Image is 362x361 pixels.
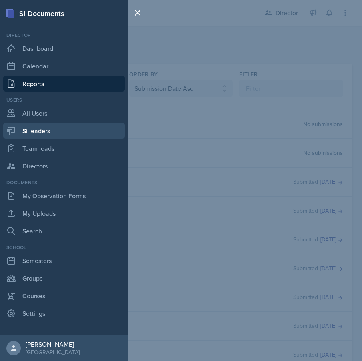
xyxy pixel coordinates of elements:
[3,58,125,74] a: Calendar
[3,253,125,269] a: Semesters
[3,105,125,121] a: All Users
[3,123,125,139] a: Si leaders
[3,223,125,239] a: Search
[3,158,125,174] a: Directors
[3,334,125,350] div: Help & Documentation
[26,340,80,348] div: [PERSON_NAME]
[3,205,125,221] a: My Uploads
[3,32,125,39] div: Director
[3,76,125,92] a: Reports
[3,188,125,204] a: My Observation Forms
[3,140,125,156] a: Team leads
[3,179,125,186] div: Documents
[3,244,125,251] div: School
[3,96,125,104] div: Users
[26,348,80,356] div: [GEOGRAPHIC_DATA]
[3,270,125,286] a: Groups
[3,288,125,304] a: Courses
[3,40,125,56] a: Dashboard
[3,305,125,321] a: Settings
